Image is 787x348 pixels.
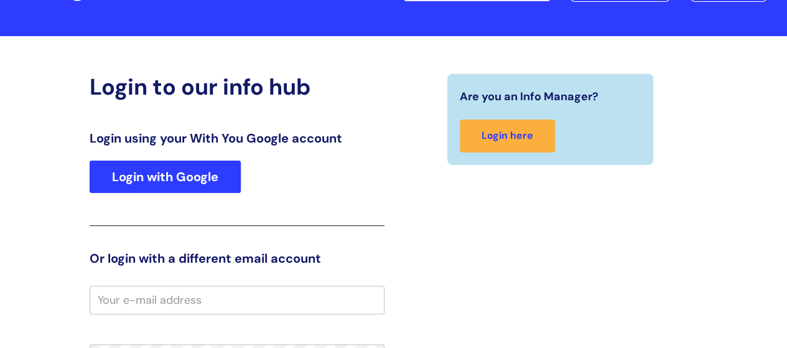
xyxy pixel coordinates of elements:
h3: Or login with a different email account [90,251,384,266]
span: Are you an Info Manager? [460,87,598,106]
input: Your e-mail address [90,286,384,314]
a: Login here [460,120,555,153]
h3: Login using your With You Google account [90,131,384,146]
a: Login with Google [90,161,241,193]
h2: Login to our info hub [90,73,384,100]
